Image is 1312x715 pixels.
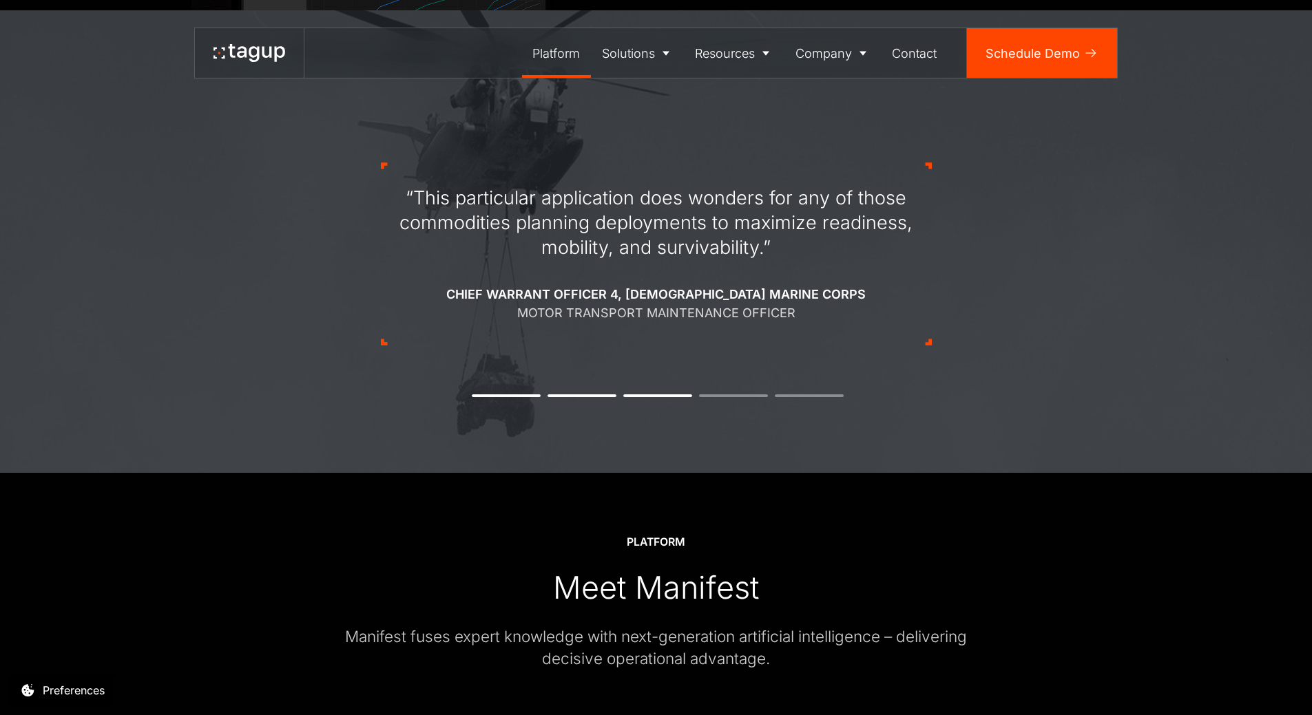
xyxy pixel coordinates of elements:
[986,44,1080,63] div: Schedule Demo
[6,20,215,126] iframe: profile
[882,28,948,78] a: Contact
[695,44,755,63] div: Resources
[627,535,685,550] div: Platform
[602,44,655,63] div: Solutions
[623,394,692,397] button: 3 of 5
[446,285,866,303] div: Chief Warrant Officer 4, [DEMOGRAPHIC_DATA] Marine Corps
[591,28,685,78] a: Solutions
[784,28,882,78] a: Company
[548,394,616,397] button: 2 of 5
[43,682,105,698] div: Preferences
[553,568,759,607] div: Meet Manifest
[399,186,913,260] div: “This particular application does wonders for any of those commodities planning deployments to ma...
[522,28,592,78] a: Platform
[795,44,852,63] div: Company
[517,303,795,322] div: Motor Transport Maintenance Officer
[685,28,785,78] a: Resources
[532,44,580,63] div: Platform
[892,44,937,63] div: Contact
[967,28,1117,78] a: Schedule Demo
[472,394,541,397] button: 1 of 5
[315,626,997,669] div: Manifest fuses expert knowledge with next-generation artificial intelligence – delivering decisiv...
